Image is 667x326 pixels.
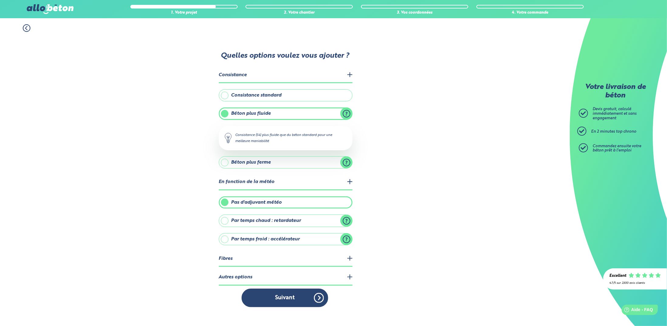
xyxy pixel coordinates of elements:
[242,289,328,307] button: Suivant
[218,52,352,60] p: Quelles options voulez vous ajouter ?
[609,274,626,278] div: Excellent
[27,4,74,14] img: allobéton
[130,11,238,15] div: 1. Votre projet
[580,83,650,100] p: Votre livraison de béton
[219,156,352,168] label: Béton plus ferme
[219,89,352,101] label: Consistance standard
[219,107,352,120] label: Béton plus fluide
[219,175,352,190] legend: En fonction de la météo
[219,233,352,245] label: Par temps froid : accélérateur
[593,144,641,153] span: Commandez ensuite votre béton prêt à l'emploi
[219,270,352,285] legend: Autres options
[219,196,352,209] label: Pas d'adjuvant météo
[609,281,661,285] div: 4.7/5 sur 2300 avis clients
[361,11,468,15] div: 3. Vos coordonnées
[219,68,352,83] legend: Consistance
[591,130,636,134] span: En 2 minutes top chrono
[246,11,353,15] div: 2. Votre chantier
[219,251,352,267] legend: Fibres
[593,107,637,120] span: Devis gratuit, calculé immédiatement et sans engagement
[613,302,660,319] iframe: Help widget launcher
[476,11,584,15] div: 4. Votre commande
[219,215,352,227] label: Par temps chaud : retardateur
[219,126,352,150] div: Consistance (S4) plus fluide que du béton standard pour une meilleure maniabilité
